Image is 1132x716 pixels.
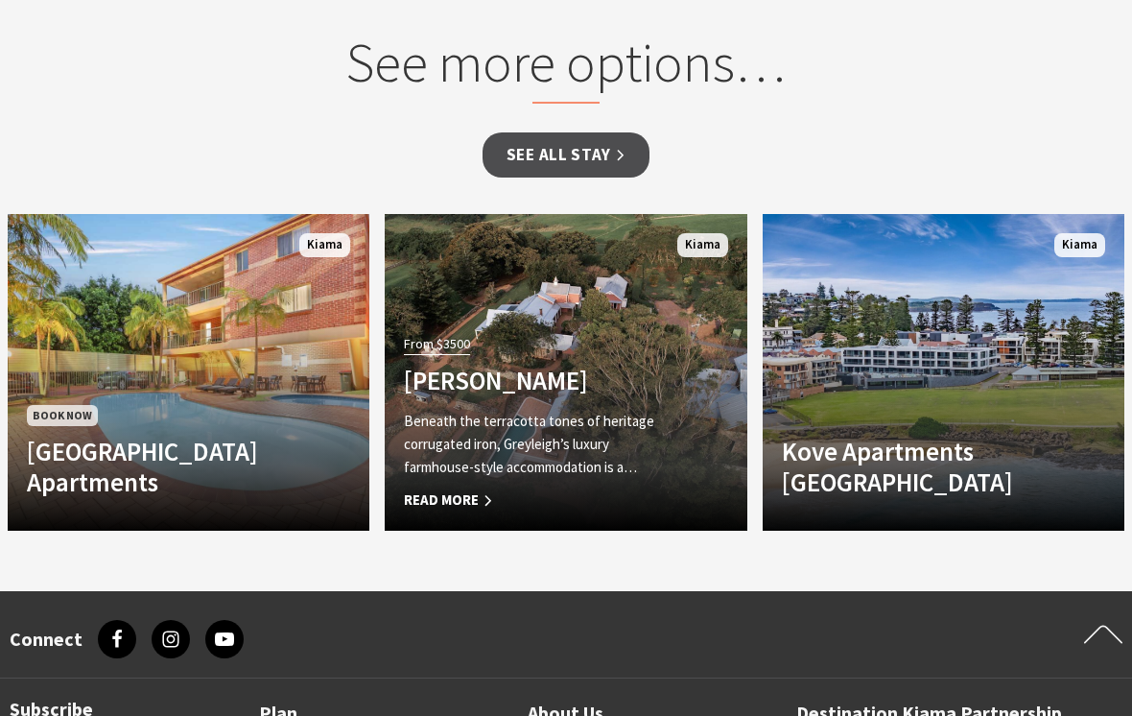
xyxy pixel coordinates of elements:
[782,436,1051,498] h4: Kove Apartments [GEOGRAPHIC_DATA]
[299,233,350,257] span: Kiama
[8,214,369,531] a: Another Image Used Book Now [GEOGRAPHIC_DATA] Apartments Kiama
[483,132,649,178] a: See all Stay
[385,214,746,531] a: From $3500 [PERSON_NAME] Beneath the terracotta tones of heritage corrugated iron, Greyleigh’s lu...
[10,628,83,651] h3: Connect
[404,333,470,355] span: From $3500
[404,489,673,512] span: Read More
[206,30,925,104] h2: See more options…
[1054,233,1105,257] span: Kiama
[27,436,296,498] h4: [GEOGRAPHIC_DATA] Apartments
[677,233,728,257] span: Kiama
[404,365,673,395] h4: [PERSON_NAME]
[404,410,673,479] p: Beneath the terracotta tones of heritage corrugated iron, Greyleigh’s luxury farmhouse-style acco...
[27,405,98,425] span: Book Now
[763,214,1124,531] a: Another Image Used Kove Apartments [GEOGRAPHIC_DATA] Kiama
